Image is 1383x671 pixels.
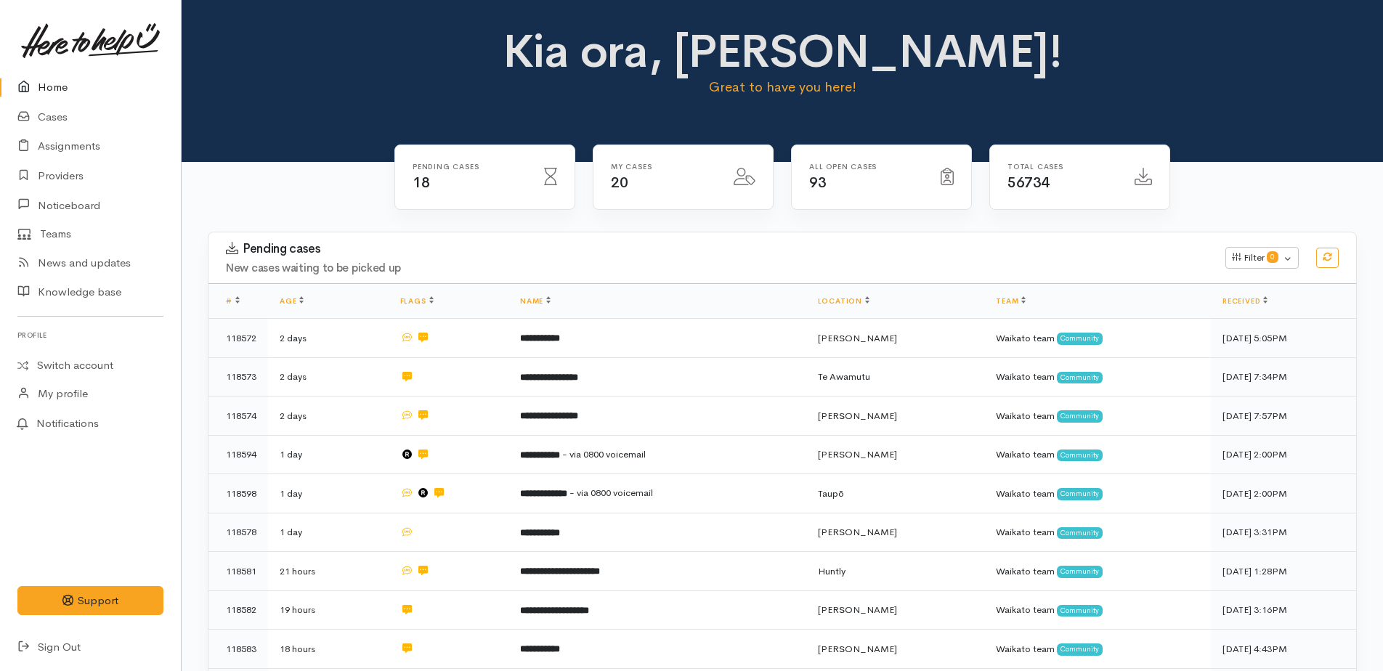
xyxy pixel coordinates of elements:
[268,590,389,630] td: 19 hours
[1211,590,1356,630] td: [DATE] 3:16PM
[226,242,1208,256] h3: Pending cases
[268,396,389,436] td: 2 days
[1007,163,1117,171] h6: Total cases
[268,552,389,591] td: 21 hours
[1057,527,1103,539] span: Community
[1057,372,1103,383] span: Community
[1057,333,1103,344] span: Community
[984,513,1211,552] td: Waikato team
[1057,566,1103,577] span: Community
[400,296,434,306] a: Flags
[500,26,1066,77] h1: Kia ora, [PERSON_NAME]!
[268,319,389,358] td: 2 days
[818,370,870,383] span: Te Awamutu
[268,513,389,552] td: 1 day
[208,630,268,669] td: 118583
[268,435,389,474] td: 1 day
[1057,605,1103,617] span: Community
[1211,357,1356,396] td: [DATE] 7:34PM
[818,296,869,306] a: Location
[208,513,268,552] td: 118578
[818,643,897,655] span: [PERSON_NAME]
[984,474,1211,513] td: Waikato team
[1211,319,1356,358] td: [DATE] 5:05PM
[818,565,845,577] span: Huntly
[1211,552,1356,591] td: [DATE] 1:28PM
[413,174,429,192] span: 18
[268,630,389,669] td: 18 hours
[984,396,1211,436] td: Waikato team
[1057,450,1103,461] span: Community
[208,435,268,474] td: 118594
[562,448,646,460] span: - via 0800 voicemail
[984,552,1211,591] td: Waikato team
[1225,247,1299,269] button: Filter0
[520,296,551,306] a: Name
[1267,251,1278,263] span: 0
[611,163,716,171] h6: My cases
[1211,630,1356,669] td: [DATE] 4:43PM
[268,474,389,513] td: 1 day
[809,163,923,171] h6: All Open cases
[226,296,240,306] a: #
[569,487,653,499] span: - via 0800 voicemail
[809,174,826,192] span: 93
[984,435,1211,474] td: Waikato team
[818,410,897,422] span: [PERSON_NAME]
[818,526,897,538] span: [PERSON_NAME]
[984,630,1211,669] td: Waikato team
[1222,296,1268,306] a: Received
[818,332,897,344] span: [PERSON_NAME]
[280,296,304,306] a: Age
[984,319,1211,358] td: Waikato team
[208,474,268,513] td: 118598
[984,590,1211,630] td: Waikato team
[1211,474,1356,513] td: [DATE] 2:00PM
[17,325,163,345] h6: Profile
[818,487,844,500] span: Taupō
[226,262,1208,274] h4: New cases waiting to be picked up
[1057,410,1103,422] span: Community
[818,603,897,616] span: [PERSON_NAME]
[268,357,389,396] td: 2 days
[1211,435,1356,474] td: [DATE] 2:00PM
[1007,174,1050,192] span: 56734
[208,552,268,591] td: 118581
[818,448,897,460] span: [PERSON_NAME]
[500,77,1066,97] p: Great to have you here!
[1211,513,1356,552] td: [DATE] 3:31PM
[208,590,268,630] td: 118582
[208,396,268,436] td: 118574
[208,357,268,396] td: 118573
[17,586,163,616] button: Support
[984,357,1211,396] td: Waikato team
[611,174,628,192] span: 20
[1057,643,1103,655] span: Community
[996,296,1026,306] a: Team
[1057,488,1103,500] span: Community
[413,163,527,171] h6: Pending cases
[1211,396,1356,436] td: [DATE] 7:57PM
[208,319,268,358] td: 118572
